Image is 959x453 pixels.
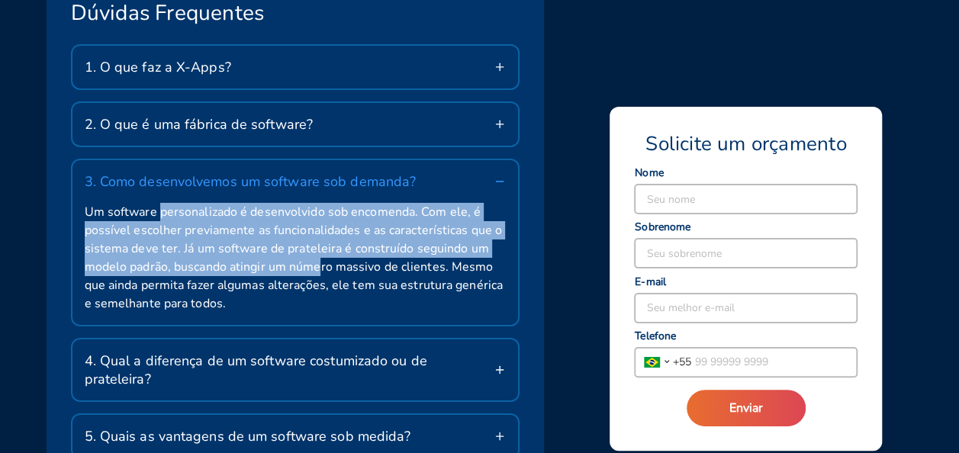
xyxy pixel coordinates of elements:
[673,354,691,370] span: + 55
[85,115,314,133] span: 2. O que é uma fábrica de software?
[85,172,417,191] span: 3. Como desenvolvemos um software sob demanda?
[691,348,857,377] input: 99 99999 9999
[635,239,857,268] input: Seu sobrenome
[85,58,231,76] span: 1. O que faz a X-Apps?
[85,203,507,313] span: Um software personalizado é desenvolvido sob encomenda. Com ele, é possível escolher previamente ...
[635,185,857,214] input: Seu nome
[645,131,846,157] span: Solicite um orçamento
[729,400,763,416] span: Enviar
[85,427,411,445] span: 5. Quais as vantagens de um software sob medida?
[635,294,857,323] input: Seu melhor e-mail
[85,352,494,388] span: 4. Qual a diferença de um software costumizado ou de prateleira?
[687,390,806,426] button: Enviar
